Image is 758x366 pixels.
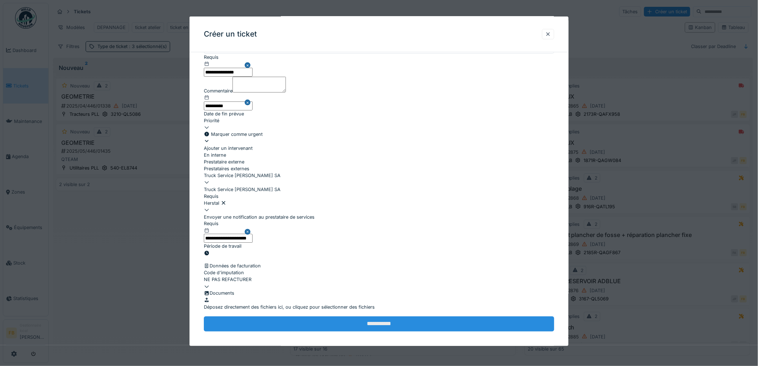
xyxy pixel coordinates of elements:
label: Truck Service [PERSON_NAME] SA [204,186,280,193]
div: Herstal [204,200,554,206]
p: Déposez directement des fichiers ici, ou cliquez pour sélectionner des fichiers [204,304,554,311]
div: Envoyer une notification au prestataire de services [204,214,315,220]
div: En interne [204,152,554,158]
label: Date de fin prévue [204,110,244,117]
div: Truck Service [PERSON_NAME] SA [204,172,554,179]
div: Documents [204,290,554,297]
label: Commentaire [204,87,232,94]
button: Close [245,220,253,243]
div: Requis [204,220,253,227]
div: Requis [204,54,253,61]
label: Période de travail [204,243,241,250]
div: Requis [204,193,554,200]
div: Données de facturation [204,263,554,270]
h3: Créer un ticket [204,30,257,39]
div: Ajouter un intervenant [204,138,554,151]
label: Priorité [204,117,219,124]
label: Prestataires externes [204,165,249,172]
div: Marquer comme urgent [204,131,263,138]
label: Code d'imputation [204,270,244,276]
button: Close [245,54,253,77]
div: NE PAS REFACTURER [204,276,554,283]
div: Prestataire externe [204,158,554,165]
button: Close [245,94,253,110]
